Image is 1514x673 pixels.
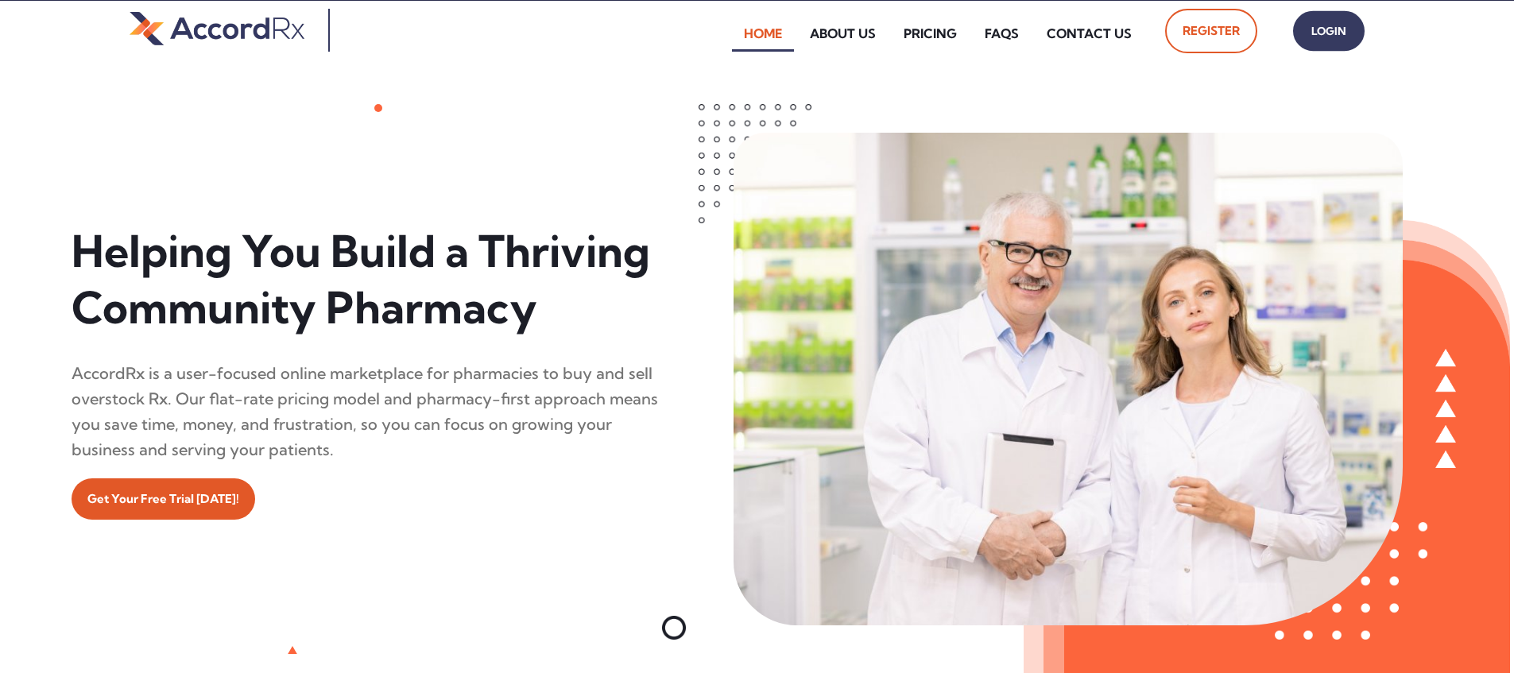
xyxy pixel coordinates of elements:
a: About Us [798,15,888,52]
a: Pricing [892,15,969,52]
a: Get Your Free Trial [DATE]! [72,478,255,520]
img: default-logo [130,9,304,48]
a: Contact Us [1035,15,1144,52]
span: Register [1183,18,1240,44]
a: Home [732,15,794,52]
a: Register [1165,9,1257,53]
div: AccordRx is a user-focused online marketplace for pharmacies to buy and sell overstock Rx. Our fl... [72,361,662,462]
a: FAQs [973,15,1031,52]
a: Login [1293,11,1365,52]
h1: Helping You Build a Thriving Community Pharmacy [72,223,662,337]
span: Login [1309,20,1349,43]
span: Get Your Free Trial [DATE]! [87,486,239,512]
